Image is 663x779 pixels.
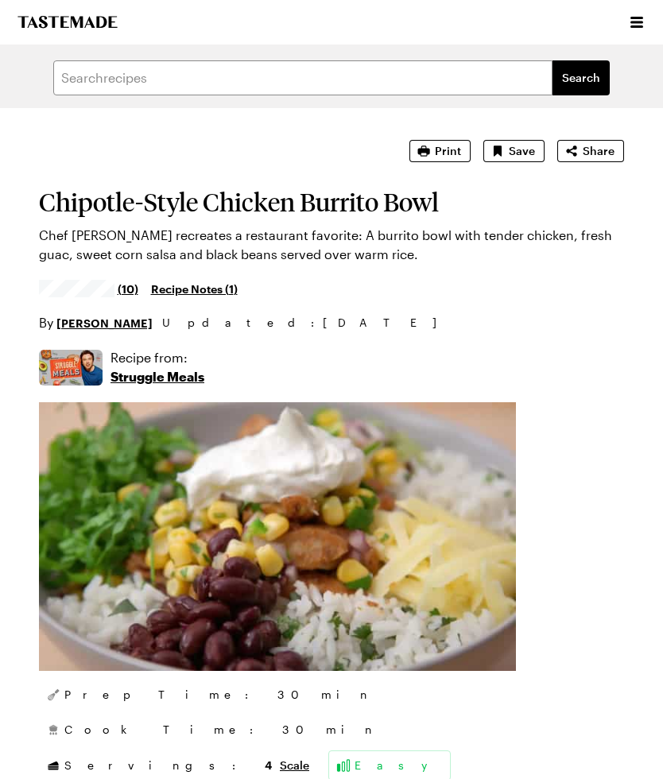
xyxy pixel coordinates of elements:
span: Servings: [64,757,272,773]
button: Open menu [626,12,647,33]
a: [PERSON_NAME] [56,314,153,331]
h1: Chipotle-Style Chicken Burrito Bowl [39,188,624,216]
p: Struggle Meals [111,367,204,386]
img: Show where recipe is used [39,350,103,386]
a: Recipe from:Struggle Meals [111,348,204,386]
span: (10) [118,281,138,296]
span: Cook Time: 30 min [64,722,378,738]
button: filters [552,60,610,95]
a: Recipe Notes (1) [151,280,238,297]
p: By [39,313,153,332]
button: Scale [280,758,309,773]
span: Print [435,143,461,159]
span: Save [509,143,535,159]
span: Share [583,143,615,159]
button: Print [409,140,471,162]
a: To Tastemade Home Page [16,16,119,29]
button: Share [557,140,624,162]
span: Updated : [DATE] [162,314,452,331]
span: Prep Time: 30 min [64,687,373,703]
p: Recipe from: [111,348,204,367]
span: Easy [355,758,444,773]
span: Search [562,70,600,86]
p: Chef [PERSON_NAME] recreates a restaurant favorite: A burrito bowl with tender chicken, fresh gua... [39,226,624,264]
button: Save recipe [483,140,545,162]
span: 4 [265,757,272,772]
a: 4.4/5 stars from 10 reviews [39,282,138,295]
